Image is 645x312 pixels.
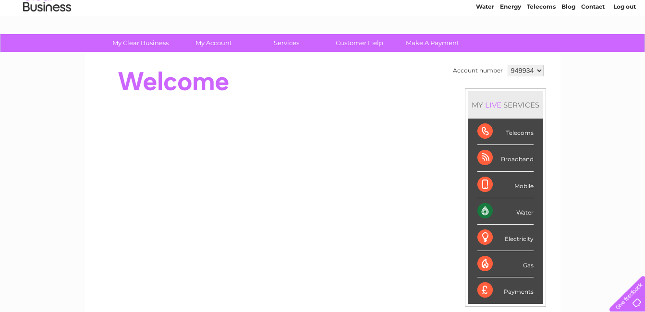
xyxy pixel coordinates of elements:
[477,172,534,198] div: Mobile
[527,41,556,48] a: Telecoms
[477,198,534,225] div: Water
[101,34,180,52] a: My Clear Business
[247,34,326,52] a: Services
[477,145,534,171] div: Broadband
[477,277,534,303] div: Payments
[500,41,521,48] a: Energy
[393,34,472,52] a: Make A Payment
[468,91,543,119] div: MY SERVICES
[477,119,534,145] div: Telecoms
[477,225,534,251] div: Electricity
[483,100,503,109] div: LIVE
[23,25,72,54] img: logo.png
[174,34,253,52] a: My Account
[581,41,605,48] a: Contact
[561,41,575,48] a: Blog
[476,41,494,48] a: Water
[96,5,550,47] div: Clear Business is a trading name of Verastar Limited (registered in [GEOGRAPHIC_DATA] No. 3667643...
[464,5,530,17] a: 0333 014 3131
[477,251,534,277] div: Gas
[320,34,399,52] a: Customer Help
[613,41,636,48] a: Log out
[450,62,505,79] td: Account number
